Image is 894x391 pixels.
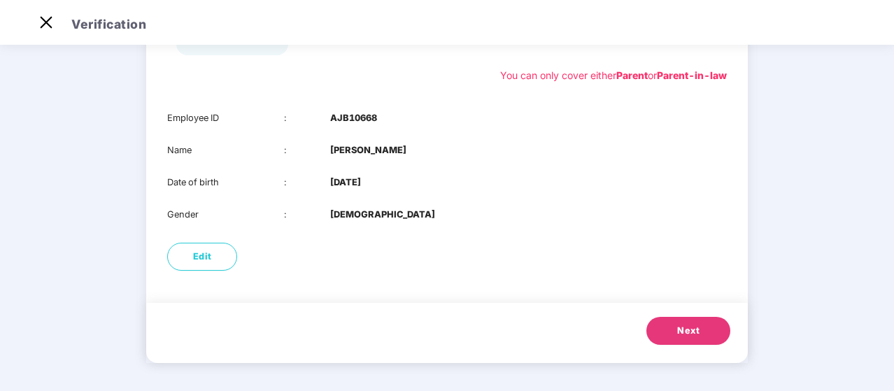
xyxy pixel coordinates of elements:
button: Next [646,317,730,345]
b: [DEMOGRAPHIC_DATA] [330,208,435,222]
div: You can only cover either or [500,68,727,83]
div: Date of birth [167,176,284,190]
div: : [284,208,331,222]
span: Edit [193,250,212,264]
div: Gender [167,208,284,222]
b: AJB10668 [330,111,377,125]
b: [PERSON_NAME] [330,143,406,157]
b: [DATE] [330,176,361,190]
div: : [284,111,331,125]
span: Next [677,324,700,338]
div: Employee ID [167,111,284,125]
b: Parent-in-law [657,69,727,81]
button: Edit [167,243,237,271]
div: : [284,143,331,157]
div: : [284,176,331,190]
div: Name [167,143,284,157]
b: Parent [616,69,648,81]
